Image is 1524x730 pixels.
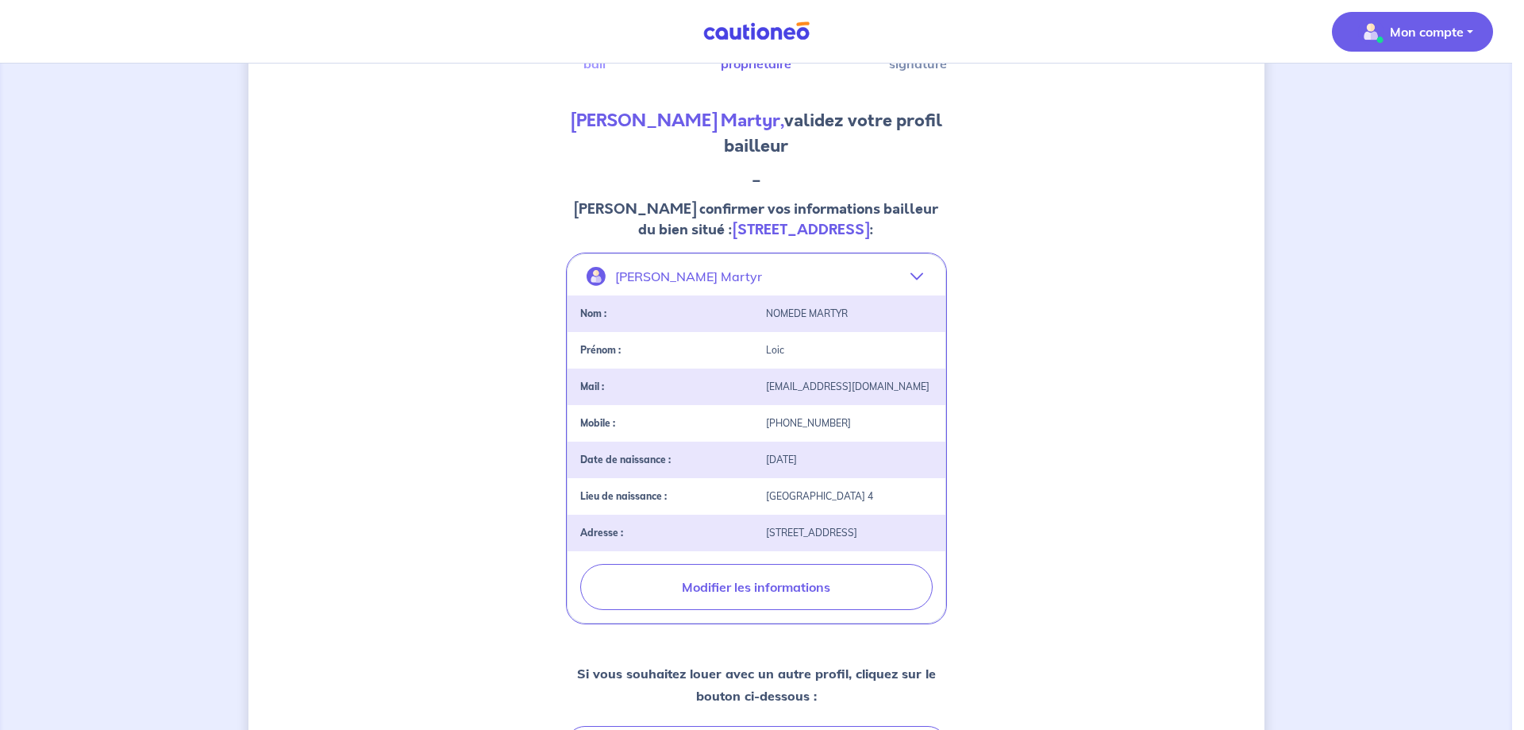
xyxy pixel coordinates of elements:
[571,108,784,133] strong: [PERSON_NAME] Martyr,
[566,199,947,240] p: [PERSON_NAME] confirmer vos informations bailleur du bien situé : :
[1332,12,1493,52] button: illu_account_valid_menu.svgMon compte
[1390,22,1464,41] p: Mon compte
[756,527,942,539] div: [STREET_ADDRESS]
[579,38,610,70] label: Informations bail
[580,490,667,502] strong: Lieu de naissance :
[741,38,772,70] label: Informations propriétaire
[566,165,947,186] p: _
[566,108,947,159] h3: validez votre profil bailleur
[697,21,816,41] img: Cautioneo
[587,267,606,286] img: illu_account.svg
[580,344,621,356] strong: Prénom :
[580,454,671,465] strong: Date de naissance :
[577,666,936,704] strong: Si vous souhaitez louer avec un autre profil, cliquez sur le bouton ci-dessous :
[756,454,942,465] div: [DATE]
[1358,19,1384,44] img: illu_account_valid_menu.svg
[756,381,942,392] div: [EMAIL_ADDRESS][DOMAIN_NAME]
[580,380,604,392] strong: Mail :
[756,345,942,356] div: Loic
[580,307,606,319] strong: Nom :
[580,527,623,539] strong: Adresse :
[568,257,945,295] button: [PERSON_NAME] Martyr
[902,38,934,70] label: Paiement signature
[756,418,942,429] div: [PHONE_NUMBER]
[756,308,942,319] div: NOMEDE MARTYR
[580,564,933,610] button: Modifier les informations
[733,219,869,240] strong: [STREET_ADDRESS]
[615,264,762,289] p: [PERSON_NAME] Martyr
[580,417,615,429] strong: Mobile :
[756,491,942,502] div: [GEOGRAPHIC_DATA] 4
